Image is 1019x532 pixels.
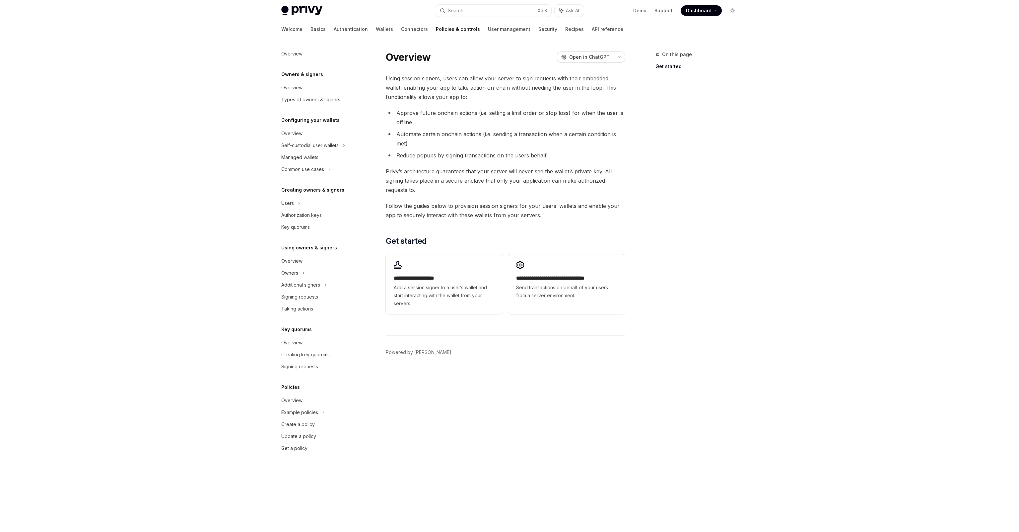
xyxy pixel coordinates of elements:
[281,432,316,440] div: Update a policy
[281,116,340,124] h5: Configuring your wallets
[276,337,361,349] a: Overview
[276,128,361,139] a: Overview
[276,94,361,106] a: Types of owners & signers
[436,21,480,37] a: Policies & controls
[448,7,466,15] div: Search...
[281,130,303,137] div: Overview
[488,21,530,37] a: User management
[633,7,646,14] a: Demo
[655,61,743,72] a: Get started
[276,418,361,430] a: Create a policy
[276,209,361,221] a: Authorization keys
[276,255,361,267] a: Overview
[281,351,330,359] div: Creating key quorums
[538,21,557,37] a: Security
[686,7,712,14] span: Dashboard
[276,430,361,442] a: Update a policy
[281,96,340,104] div: Types of owners & signers
[569,54,610,60] span: Open in ChatGPT
[281,383,300,391] h5: Policies
[276,221,361,233] a: Key quorums
[281,257,303,265] div: Overview
[334,21,368,37] a: Authentication
[565,21,584,37] a: Recipes
[281,84,303,92] div: Overview
[281,408,318,416] div: Example policies
[276,349,361,361] a: Creating key quorums
[386,51,431,63] h1: Overview
[281,6,322,15] img: light logo
[281,293,318,301] div: Signing requests
[276,291,361,303] a: Signing requests
[276,361,361,373] a: Signing requests
[281,397,303,404] div: Overview
[281,244,337,252] h5: Using owners & signers
[281,199,294,207] div: Users
[281,70,323,78] h5: Owners & signers
[276,395,361,406] a: Overview
[281,339,303,347] div: Overview
[592,21,623,37] a: API reference
[281,223,310,231] div: Key quorums
[386,74,625,102] span: Using session signers, users can allow your server to sign requests with their embedded wallet, e...
[394,284,495,308] span: Add a session signer to a user’s wallet and start interacting with the wallet from your servers.
[276,82,361,94] a: Overview
[281,269,298,277] div: Owners
[281,211,322,219] div: Authorization keys
[557,51,614,63] button: Open in ChatGPT
[281,420,315,428] div: Create a policy
[281,165,324,173] div: Common use cases
[281,21,303,37] a: Welcome
[386,254,503,314] a: **** **** **** *****Add a session signer to a user’s wallet and start interacting with the wallet...
[386,201,625,220] span: Follow the guides below to provision session signers for your users’ wallets and enable your app ...
[281,325,312,333] h5: Key quorums
[727,5,738,16] button: Toggle dark mode
[386,108,625,127] li: Approve future onchain actions (i.e. setting a limit order or stop loss) for when the user is off...
[281,363,318,371] div: Signing requests
[276,48,361,60] a: Overview
[276,151,361,163] a: Managed wallets
[386,167,625,195] span: Privy’s architecture guarantees that your server will never see the wallet’s private key. All sig...
[376,21,393,37] a: Wallets
[566,7,579,14] span: Ask AI
[516,284,617,300] span: Send transactions on behalf of your users from a server environment.
[386,130,625,148] li: Automate certain onchain actions (i.e. sending a transaction when a certain condition is met)
[281,50,303,58] div: Overview
[310,21,326,37] a: Basics
[281,153,318,161] div: Managed wallets
[276,303,361,315] a: Taking actions
[662,50,692,58] span: On this page
[281,305,313,313] div: Taking actions
[654,7,673,14] a: Support
[555,5,584,17] button: Ask AI
[681,5,722,16] a: Dashboard
[276,442,361,454] a: Get a policy
[386,349,451,356] a: Powered by [PERSON_NAME]
[281,444,307,452] div: Get a policy
[281,281,320,289] div: Additional signers
[537,8,547,13] span: Ctrl K
[401,21,428,37] a: Connectors
[386,236,427,246] span: Get started
[435,5,551,17] button: Search...CtrlK
[386,151,625,160] li: Reduce popups by signing transactions on the users behalf
[281,141,339,149] div: Self-custodial user wallets
[281,186,344,194] h5: Creating owners & signers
